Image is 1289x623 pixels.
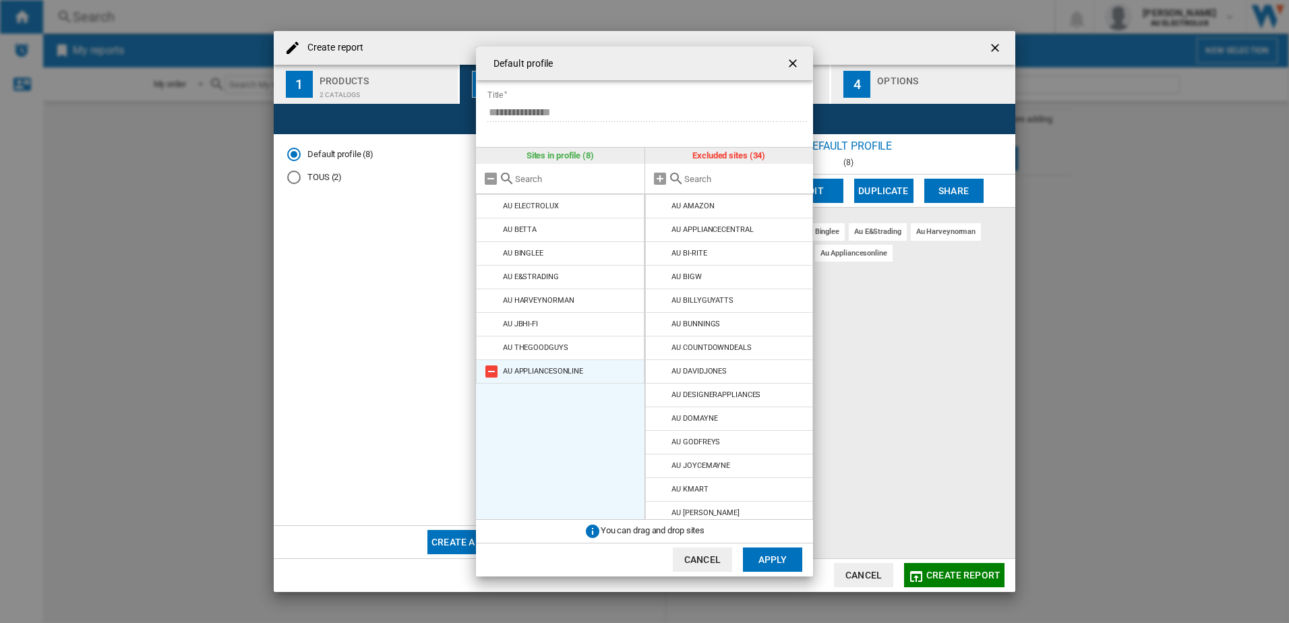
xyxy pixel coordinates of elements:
div: AU BIGW [671,272,701,281]
div: AU BI-RITE [671,249,707,258]
button: Cancel [673,547,732,572]
div: AU GODFREYS [671,438,720,446]
ng-md-icon: getI18NText('BUTTONS.CLOSE_DIALOG') [786,57,802,73]
div: AU HARVEYNORMAN [503,296,574,305]
div: AU BINGLEE [503,249,543,258]
md-icon: Add all [652,171,668,187]
md-icon: Remove all [483,171,499,187]
div: AU APPLIANCECENTRAL [671,225,753,234]
div: AU JBHI-FI [503,320,538,328]
button: Apply [743,547,802,572]
div: AU AMAZON [671,202,714,210]
div: AU APPLIANCESONLINE [503,367,583,376]
div: AU ELECTROLUX [503,202,559,210]
div: AU COUNTDOWNDEALS [671,343,751,352]
input: Search [684,174,807,184]
div: AU [PERSON_NAME] [671,508,739,517]
div: AU KMART [671,485,708,494]
h4: Default profile [487,57,553,71]
div: AU THEGOODGUYS [503,343,568,352]
input: Search [515,174,638,184]
div: AU E&STRADING [503,272,559,281]
div: AU BETTA [503,225,537,234]
button: getI18NText('BUTTONS.CLOSE_DIALOG') [781,50,808,77]
span: You can drag and drop sites [601,525,705,535]
div: Excluded sites (34) [645,148,814,164]
div: AU DESIGNERAPPLIANCES [671,390,760,399]
div: AU DOMAYNE [671,414,717,423]
div: AU BUNNINGS [671,320,720,328]
div: AU BILLYGUYATTS [671,296,733,305]
div: AU JOYCEMAYNE [671,461,730,470]
div: AU DAVIDJONES [671,367,727,376]
div: Sites in profile (8) [476,148,644,164]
